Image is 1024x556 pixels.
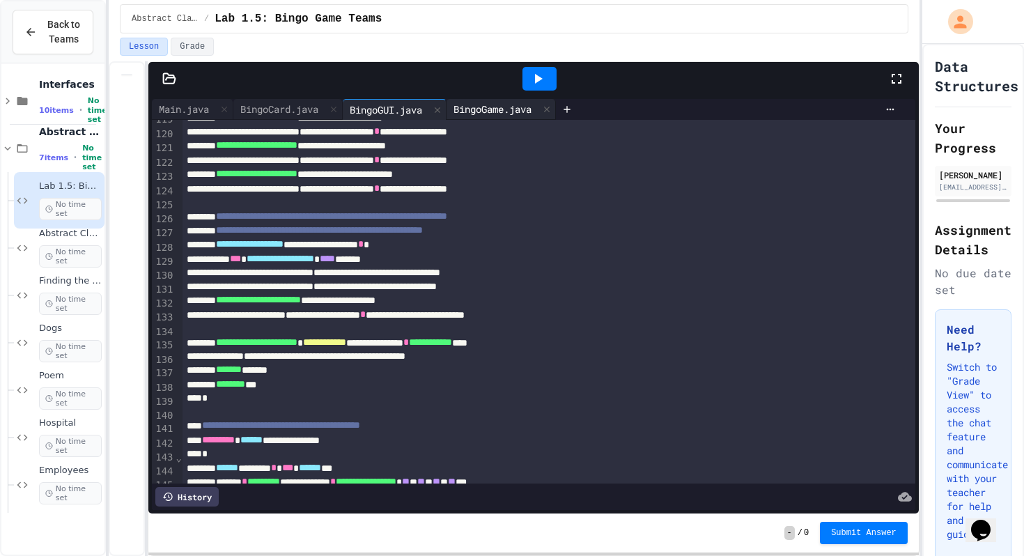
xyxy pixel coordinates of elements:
[39,275,102,287] span: Finding the Perimeters
[152,409,175,423] div: 140
[39,125,102,138] span: Abstract Classes
[152,311,175,325] div: 133
[152,99,233,120] div: Main.java
[176,452,183,463] span: Fold line
[152,437,175,451] div: 142
[155,487,219,507] div: History
[39,370,102,382] span: Poem
[39,387,102,410] span: No time set
[343,99,447,120] div: BingoGUI.java
[13,10,93,54] button: Back to Teams
[152,465,175,479] div: 144
[152,255,175,269] div: 129
[39,78,102,91] span: Interfaces
[343,102,429,117] div: BingoGUI.java
[152,395,175,409] div: 139
[88,96,107,124] span: No time set
[152,170,175,184] div: 123
[152,381,175,395] div: 138
[152,325,175,339] div: 134
[45,17,82,47] span: Back to Teams
[831,527,897,539] span: Submit Answer
[171,38,214,56] button: Grade
[947,360,1000,541] p: Switch to "Grade View" to access the chat feature and communicate with your teacher for help and ...
[152,185,175,199] div: 124
[152,269,175,283] div: 130
[39,340,102,362] span: No time set
[39,106,74,115] span: 10 items
[39,482,102,504] span: No time set
[39,228,102,240] span: Abstract Classes Notes
[939,169,1007,181] div: [PERSON_NAME]
[152,479,175,493] div: 145
[39,293,102,315] span: No time set
[152,213,175,226] div: 126
[152,241,175,255] div: 128
[798,527,802,539] span: /
[152,156,175,170] div: 122
[74,152,77,163] span: •
[79,105,82,116] span: •
[39,180,102,192] span: Lab 1.5: Bingo Game Teams
[152,199,175,213] div: 125
[152,113,175,127] div: 119
[233,102,325,116] div: BingoCard.java
[152,366,175,380] div: 137
[215,10,382,27] span: Lab 1.5: Bingo Game Teams
[39,465,102,477] span: Employees
[152,226,175,240] div: 127
[935,265,1011,298] div: No due date set
[233,99,343,120] div: BingoCard.java
[152,339,175,353] div: 135
[39,417,102,429] span: Hospital
[39,323,102,334] span: Dogs
[784,526,795,540] span: -
[935,118,1011,157] h2: Your Progress
[804,527,809,539] span: 0
[965,500,1010,542] iframe: chat widget
[204,13,209,24] span: /
[152,102,216,116] div: Main.java
[152,353,175,367] div: 136
[39,245,102,268] span: No time set
[152,297,175,311] div: 132
[39,153,68,162] span: 7 items
[120,38,168,56] button: Lesson
[39,435,102,457] span: No time set
[447,99,556,120] div: BingoGame.java
[820,522,908,544] button: Submit Answer
[39,198,102,220] span: No time set
[447,102,538,116] div: BingoGame.java
[935,220,1011,259] h2: Assignment Details
[933,6,977,38] div: My Account
[947,321,1000,355] h3: Need Help?
[152,283,175,297] div: 131
[152,128,175,141] div: 120
[152,141,175,155] div: 121
[82,144,102,171] span: No time set
[935,56,1018,95] h1: Data Structures
[939,182,1007,192] div: [EMAIL_ADDRESS][DOMAIN_NAME]
[152,422,175,436] div: 141
[132,13,199,24] span: Abstract Classes
[152,451,175,465] div: 143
